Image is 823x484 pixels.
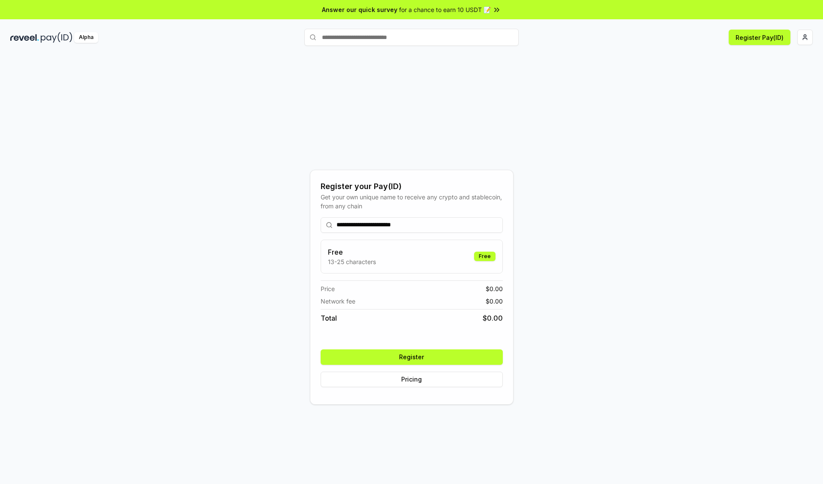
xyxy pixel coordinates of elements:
[321,180,503,192] div: Register your Pay(ID)
[483,313,503,323] span: $ 0.00
[321,372,503,387] button: Pricing
[321,313,337,323] span: Total
[474,252,496,261] div: Free
[399,5,491,14] span: for a chance to earn 10 USDT 📝
[486,297,503,306] span: $ 0.00
[486,284,503,293] span: $ 0.00
[41,32,72,43] img: pay_id
[328,257,376,266] p: 13-25 characters
[321,349,503,365] button: Register
[322,5,397,14] span: Answer our quick survey
[321,297,355,306] span: Network fee
[74,32,98,43] div: Alpha
[10,32,39,43] img: reveel_dark
[321,192,503,210] div: Get your own unique name to receive any crypto and stablecoin, from any chain
[729,30,790,45] button: Register Pay(ID)
[321,284,335,293] span: Price
[328,247,376,257] h3: Free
